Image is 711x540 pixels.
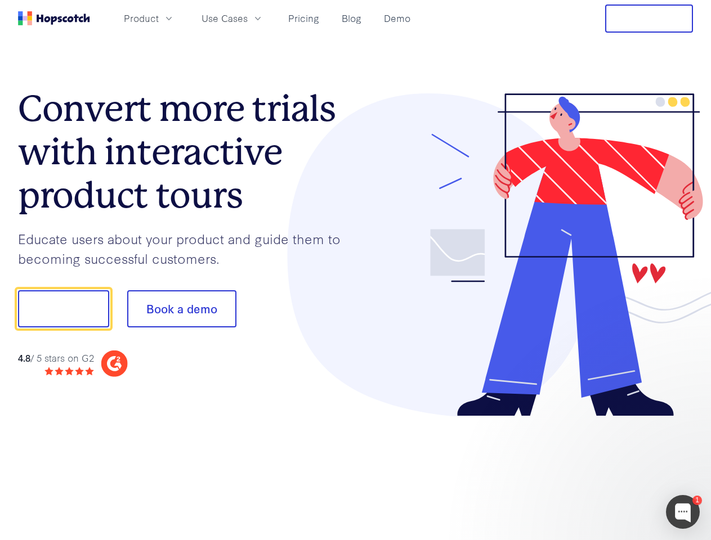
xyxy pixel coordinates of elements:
a: Home [18,11,90,25]
h1: Convert more trials with interactive product tours [18,87,356,217]
div: 1 [692,496,702,505]
div: / 5 stars on G2 [18,351,94,365]
button: Show me! [18,290,109,327]
a: Blog [337,9,366,28]
a: Pricing [284,9,324,28]
button: Product [117,9,181,28]
button: Book a demo [127,290,236,327]
span: Product [124,11,159,25]
strong: 4.8 [18,351,30,364]
button: Use Cases [195,9,270,28]
button: Free Trial [605,4,693,33]
span: Use Cases [202,11,248,25]
a: Demo [379,9,415,28]
p: Educate users about your product and guide them to becoming successful customers. [18,229,356,268]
